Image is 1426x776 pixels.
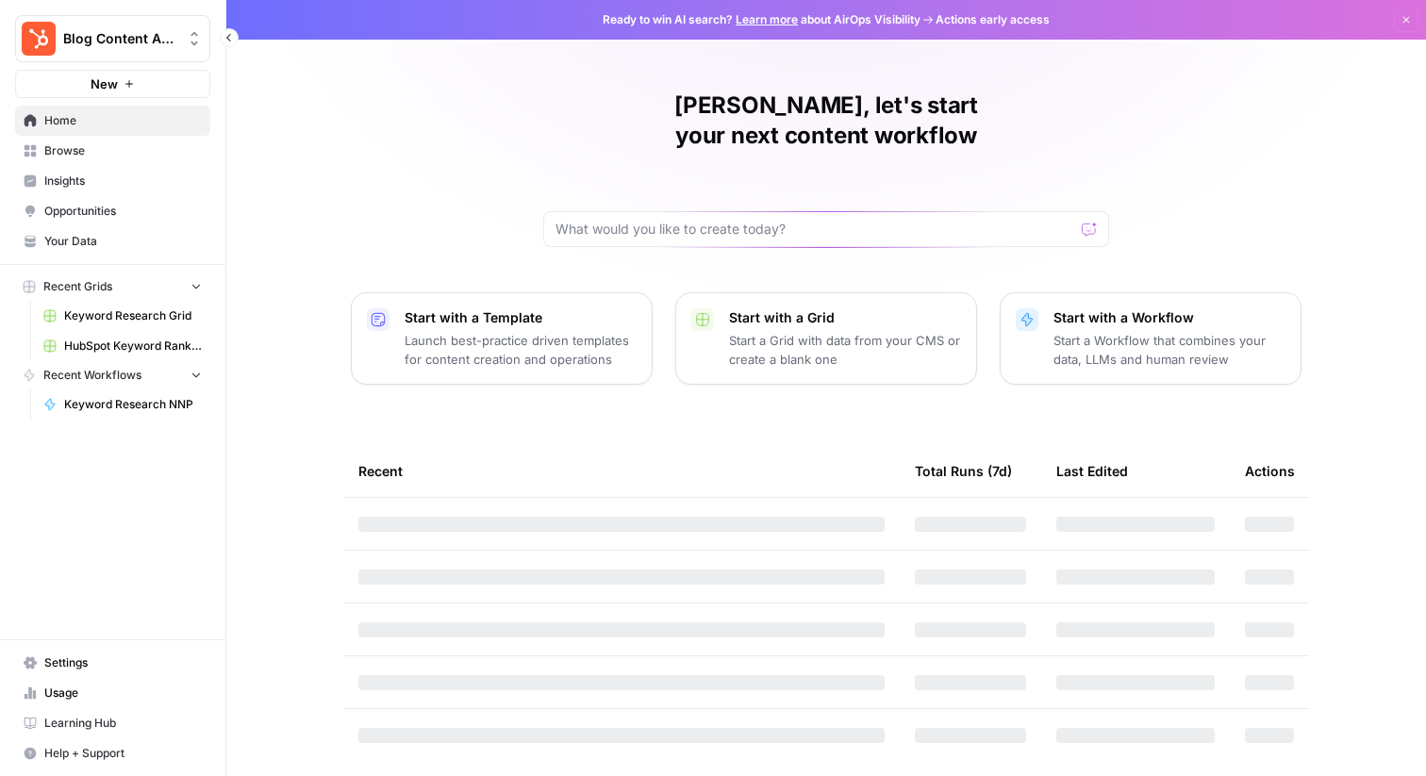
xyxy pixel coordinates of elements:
span: Actions early access [936,11,1050,28]
span: Home [44,112,202,129]
button: Help + Support [15,738,210,768]
button: Start with a TemplateLaunch best-practice driven templates for content creation and operations [351,292,653,385]
div: Total Runs (7d) [915,445,1012,497]
p: Start a Grid with data from your CMS or create a blank one [729,331,961,369]
a: Learning Hub [15,708,210,738]
span: Browse [44,142,202,159]
img: Blog Content Action Plan Logo [22,22,56,56]
button: Workspace: Blog Content Action Plan [15,15,210,62]
input: What would you like to create today? [555,220,1074,239]
span: Ready to win AI search? about AirOps Visibility [603,11,920,28]
span: Recent Grids [43,278,112,295]
span: Help + Support [44,745,202,762]
p: Start with a Workflow [1053,308,1285,327]
span: Recent Workflows [43,367,141,384]
button: Recent Workflows [15,361,210,389]
a: Keyword Research NNP [35,389,210,420]
a: Your Data [15,226,210,256]
span: Opportunities [44,203,202,220]
span: Keyword Research Grid [64,307,202,324]
a: Browse [15,136,210,166]
a: Opportunities [15,196,210,226]
span: Settings [44,654,202,671]
div: Last Edited [1056,445,1128,497]
a: Home [15,106,210,136]
span: Blog Content Action Plan [63,29,177,48]
a: HubSpot Keyword Rankings _ Pos 1 - 20 - Keyword Rankings - HubSpot.com.csv [35,331,210,361]
p: Start with a Template [405,308,637,327]
div: Recent [358,445,885,497]
span: Learning Hub [44,715,202,732]
h1: [PERSON_NAME], let's start your next content workflow [543,91,1109,151]
a: Learn more [736,12,798,26]
div: Actions [1245,445,1295,497]
span: Usage [44,685,202,702]
span: Keyword Research NNP [64,396,202,413]
a: Usage [15,678,210,708]
p: Start with a Grid [729,308,961,327]
span: New [91,74,118,93]
button: Start with a WorkflowStart a Workflow that combines your data, LLMs and human review [1000,292,1302,385]
button: Start with a GridStart a Grid with data from your CMS or create a blank one [675,292,977,385]
a: Insights [15,166,210,196]
button: New [15,70,210,98]
button: Recent Grids [15,272,210,301]
p: Start a Workflow that combines your data, LLMs and human review [1053,331,1285,369]
a: Settings [15,648,210,678]
span: Insights [44,173,202,190]
span: Your Data [44,233,202,250]
a: Keyword Research Grid [35,301,210,331]
span: HubSpot Keyword Rankings _ Pos 1 - 20 - Keyword Rankings - HubSpot.com.csv [64,338,202,355]
p: Launch best-practice driven templates for content creation and operations [405,331,637,369]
